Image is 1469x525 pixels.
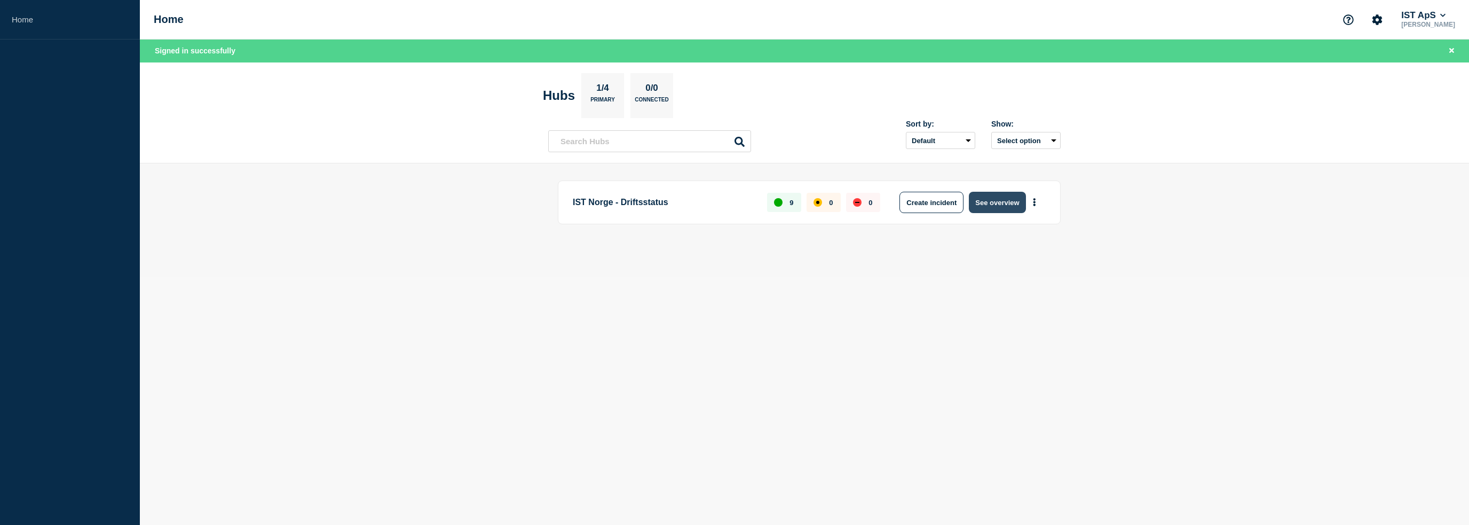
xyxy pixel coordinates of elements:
p: 9 [789,199,793,207]
span: Signed in successfully [155,46,235,55]
p: 0/0 [642,83,662,97]
button: More actions [1028,193,1041,213]
button: Create incident [899,192,963,213]
p: 1/4 [593,83,613,97]
button: Account settings [1366,9,1388,31]
p: 0 [829,199,833,207]
div: up [774,198,783,207]
button: Select option [991,132,1061,149]
p: Connected [635,97,668,108]
button: Support [1337,9,1360,31]
h2: Hubs [543,88,575,103]
p: IST Norge - Driftsstatus [573,192,755,213]
div: down [853,198,862,207]
div: affected [814,198,822,207]
div: Show: [991,120,1061,128]
div: Sort by: [906,120,975,128]
button: IST ApS [1399,10,1448,21]
input: Search Hubs [548,130,751,152]
p: 0 [868,199,872,207]
h1: Home [154,13,184,26]
button: Close banner [1445,45,1458,57]
p: Primary [590,97,615,108]
select: Sort by [906,132,975,149]
p: [PERSON_NAME] [1399,21,1457,28]
button: See overview [969,192,1025,213]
